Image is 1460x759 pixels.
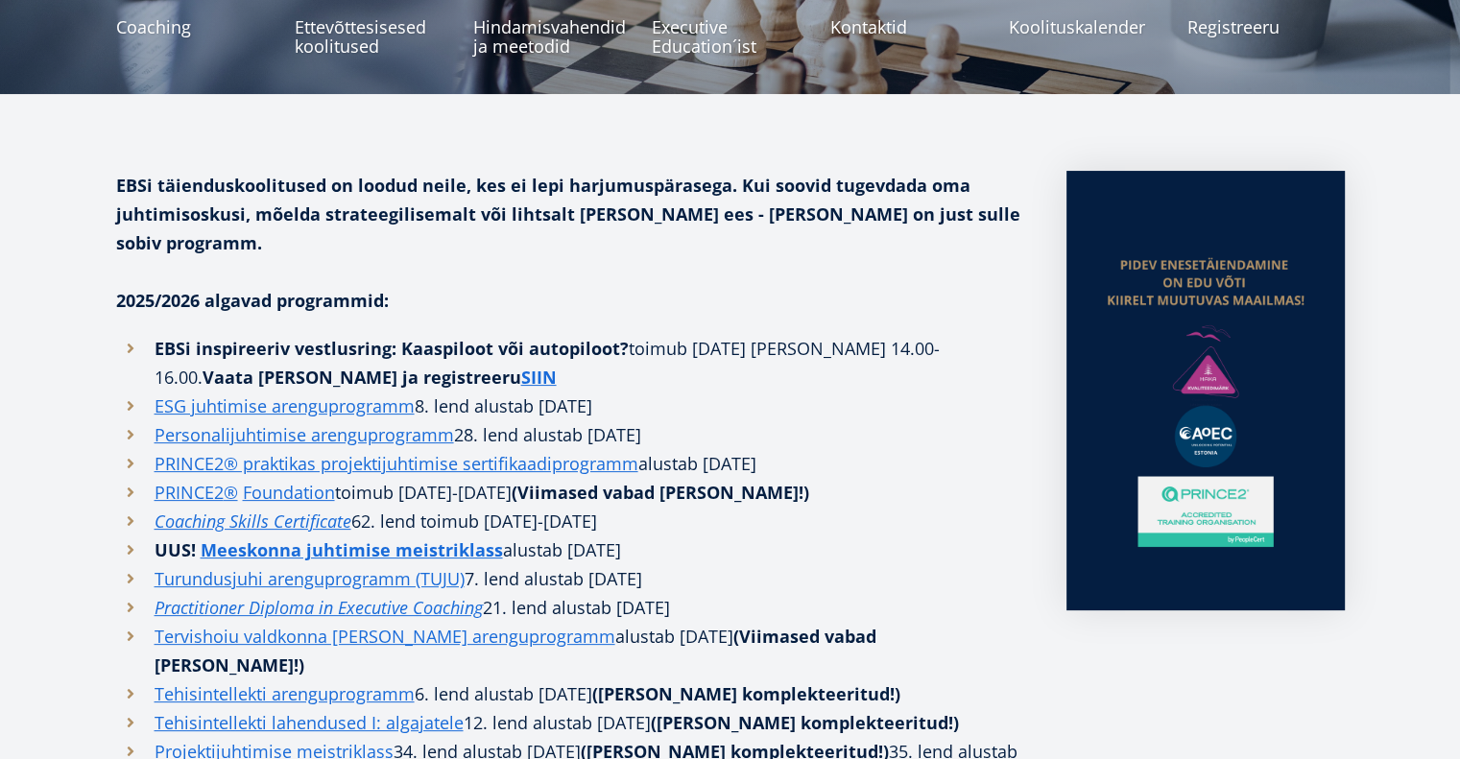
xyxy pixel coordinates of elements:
li: 7. lend alustab [DATE] [116,564,1028,593]
span: Ettevõttesisesed koolitused [295,17,452,56]
span: Hindamisvahendid ja meetodid [473,17,631,56]
a: Coaching Skills Certificate [155,507,351,535]
span: Koolituskalender [1009,17,1166,36]
strong: UUS! [155,538,196,561]
strong: Meeskonna juhtimise meistriklass [201,538,503,561]
li: 28. lend alustab [DATE] [116,420,1028,449]
span: Registreeru [1187,17,1345,36]
span: Kontaktid [830,17,988,36]
a: PRINCE2® praktikas projektijuhtimise sertifikaadiprogramm [155,449,638,478]
li: alustab [DATE] [116,535,1028,564]
strong: ([PERSON_NAME] komplekteeritud!) [592,682,900,705]
li: alustab [DATE] [116,622,1028,679]
li: 62. lend toimub [DATE]-[DATE] [116,507,1028,535]
li: . lend alustab [DATE] [116,593,1028,622]
li: 12. lend alustab [DATE] [116,708,1028,737]
i: 21 [483,596,502,619]
strong: Vaata [PERSON_NAME] ja registreeru [203,366,557,389]
li: toimub [DATE] [PERSON_NAME] 14.00-16.00. [116,334,1028,391]
a: Practitioner Diploma in Executive Coaching [155,593,483,622]
li: 6. lend alustab [DATE] [116,679,1028,708]
li: toimub [DATE]-[DATE] [116,478,1028,507]
a: Personalijuhtimise arenguprogramm [155,420,454,449]
a: Meeskonna juhtimise meistriklass [201,535,503,564]
strong: (Viimased vabad [PERSON_NAME]!) [512,481,809,504]
strong: EBSi täienduskoolitused on loodud neile, kes ei lepi harjumuspärasega. Kui soovid tugevdada oma j... [116,174,1020,254]
strong: ([PERSON_NAME] komplekteeritud!) [651,711,959,734]
em: Practitioner Diploma in Executive Coaching [155,596,483,619]
a: ESG juhtimise arenguprogramm [155,391,415,420]
strong: 2025/2026 algavad programmid: [116,289,389,312]
a: ® [224,478,238,507]
span: Executive Education´ist [652,17,809,56]
a: Tervishoiu valdkonna [PERSON_NAME] arenguprogramm [155,622,615,651]
li: 8. lend alustab [DATE] [116,391,1028,420]
li: alustab [DATE] [116,449,1028,478]
span: Coaching [116,17,274,36]
a: Foundation [243,478,335,507]
a: SIIN [521,363,557,391]
a: Turundusjuhi arenguprogramm (TUJU) [155,564,465,593]
a: PRINCE2 [155,478,224,507]
em: Coaching Skills Certificate [155,510,351,533]
a: Tehisintellekti lahendused I: algajatele [155,708,464,737]
strong: EBSi inspireeriv vestlusring: Kaaspiloot või autopiloot? [155,337,629,360]
a: Tehisintellekti arenguprogramm [155,679,415,708]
